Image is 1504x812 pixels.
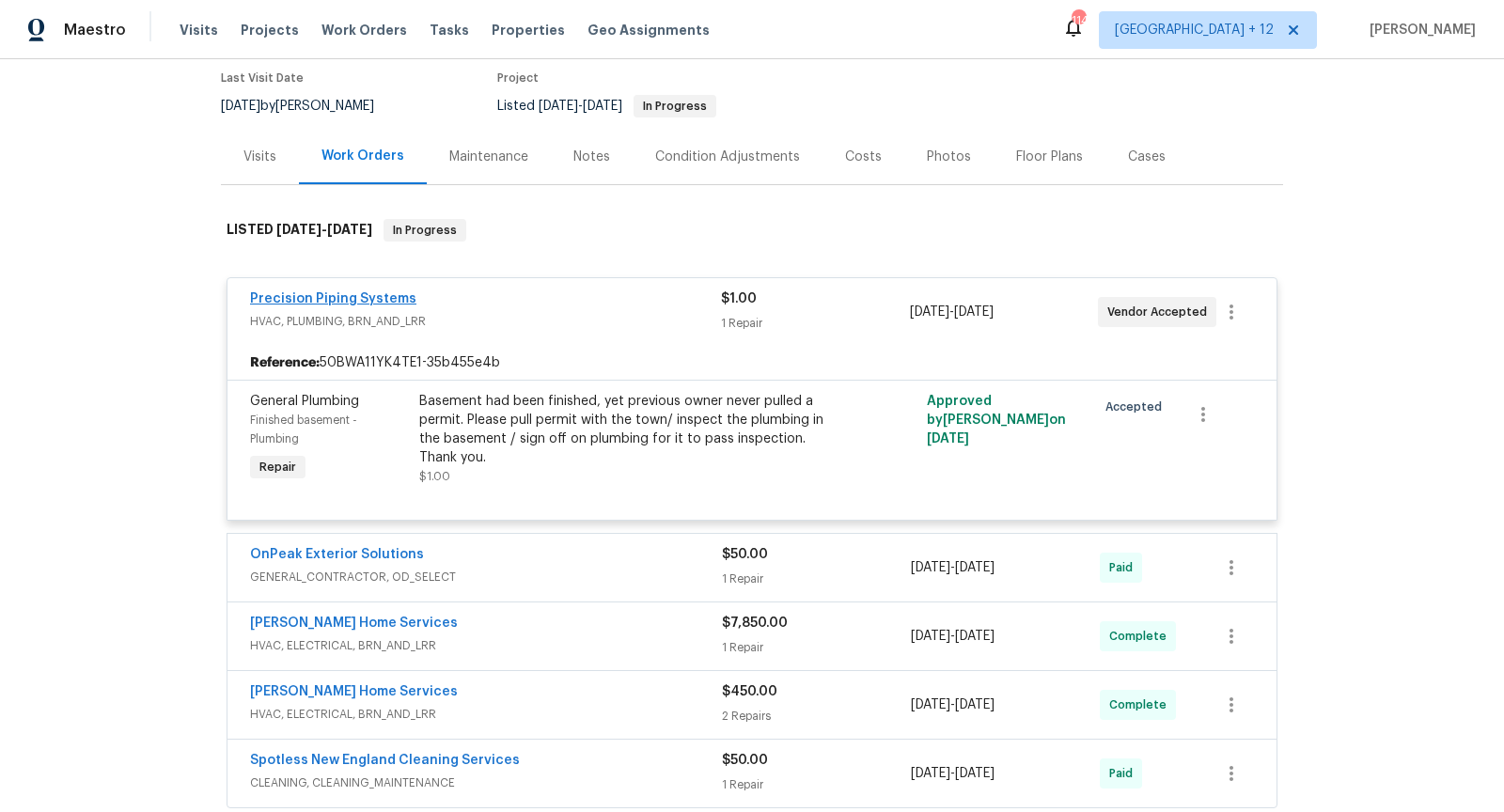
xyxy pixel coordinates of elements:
div: Basement had been finished, yet previous owner never pulled a permit. Please pull permit with the... [419,392,831,467]
span: $50.00 [722,548,768,561]
span: - [911,695,995,714]
span: HVAC, ELECTRICAL, BRN_AND_LRR [250,636,722,655]
span: Approved by [PERSON_NAME] on [927,395,1066,445]
span: HVAC, PLUMBING, BRN_AND_LRR [250,312,721,331]
span: $50.00 [722,754,768,767]
span: - [910,303,994,321]
span: [DATE] [911,630,950,643]
div: Visits [243,148,276,166]
span: [DATE] [583,100,622,113]
span: - [911,764,995,783]
span: Geo Assignments [587,21,710,39]
div: 1 Repair [721,314,909,333]
span: [DATE] [927,432,969,445]
span: [PERSON_NAME] [1362,21,1476,39]
span: [DATE] [276,223,321,236]
span: Complete [1109,695,1174,714]
span: Project [497,72,539,84]
div: 50BWA11YK4TE1-35b455e4b [227,346,1277,380]
span: [DATE] [327,223,372,236]
span: Paid [1109,558,1140,577]
span: $450.00 [722,685,777,698]
span: [DATE] [911,561,950,574]
span: Listed [497,100,716,113]
span: Work Orders [321,21,407,39]
span: CLEANING, CLEANING_MAINTENANCE [250,773,722,792]
span: Projects [241,21,299,39]
div: Photos [927,148,971,166]
span: Properties [492,21,565,39]
div: by [PERSON_NAME] [221,95,397,117]
a: Spotless New England Cleaning Services [250,754,520,767]
span: In Progress [385,221,464,240]
div: Floor Plans [1016,148,1083,166]
span: Maestro [64,21,126,39]
span: Visits [180,21,218,39]
span: [DATE] [911,698,950,711]
span: HVAC, ELECTRICAL, BRN_AND_LRR [250,705,722,724]
div: Costs [845,148,882,166]
div: 1 Repair [722,638,911,657]
span: Complete [1109,627,1174,646]
div: 2 Repairs [722,707,911,726]
a: [PERSON_NAME] Home Services [250,617,458,630]
span: $1.00 [419,471,450,482]
b: Reference: [250,353,320,372]
span: [DATE] [910,305,949,319]
span: - [276,223,372,236]
span: - [911,558,995,577]
span: [DATE] [955,698,995,711]
div: Maintenance [449,148,528,166]
span: Paid [1109,764,1140,783]
span: [DATE] [911,767,950,780]
div: Condition Adjustments [655,148,800,166]
span: [DATE] [955,561,995,574]
span: Finished basement - Plumbing [250,414,357,445]
span: Accepted [1105,398,1169,416]
span: $1.00 [721,292,757,305]
span: [DATE] [955,630,995,643]
span: [DATE] [221,100,260,113]
span: [DATE] [955,767,995,780]
span: Repair [252,458,304,476]
div: Cases [1128,148,1166,166]
span: $7,850.00 [722,617,788,630]
span: Vendor Accepted [1107,303,1214,321]
div: 1 Repair [722,775,911,794]
span: Last Visit Date [221,72,304,84]
span: - [539,100,622,113]
h6: LISTED [227,219,372,242]
div: LISTED [DATE]-[DATE]In Progress [221,200,1283,260]
span: [GEOGRAPHIC_DATA] + 12 [1115,21,1274,39]
div: 114 [1072,11,1085,30]
div: Work Orders [321,147,404,165]
a: [PERSON_NAME] Home Services [250,685,458,698]
a: OnPeak Exterior Solutions [250,548,424,561]
span: [DATE] [539,100,578,113]
span: Tasks [430,23,469,37]
div: Notes [573,148,610,166]
a: Precision Piping Systems [250,292,416,305]
div: 1 Repair [722,570,911,588]
span: - [911,627,995,646]
span: In Progress [635,101,714,112]
span: General Plumbing [250,395,359,408]
span: [DATE] [954,305,994,319]
span: GENERAL_CONTRACTOR, OD_SELECT [250,568,722,586]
